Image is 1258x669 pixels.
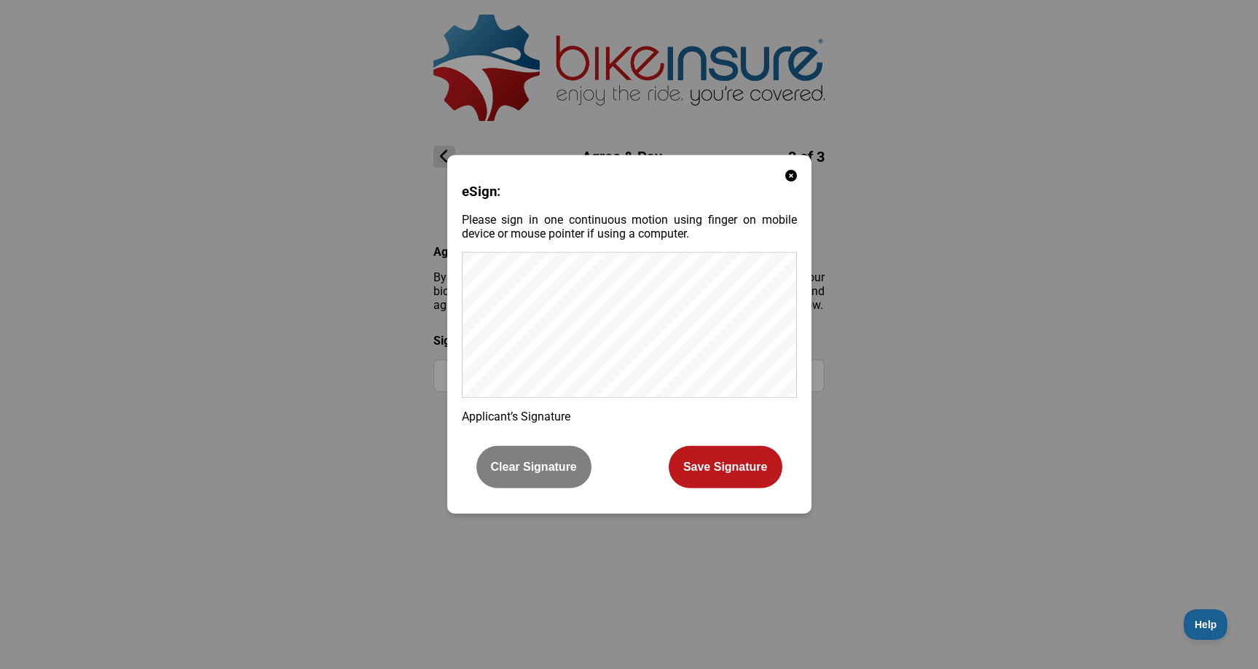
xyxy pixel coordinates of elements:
[1184,609,1229,640] iframe: Toggle Customer Support
[462,410,797,423] p: Applicant’s Signature
[462,184,797,200] h3: eSign:
[669,446,782,488] button: Save Signature
[462,213,797,240] p: Please sign in one continuous motion using finger on mobile device or mouse pointer if using a co...
[476,446,591,488] button: Clear Signature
